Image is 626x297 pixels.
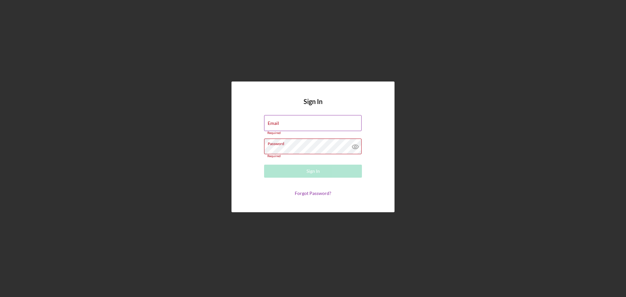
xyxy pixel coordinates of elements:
label: Password [268,139,362,146]
h4: Sign In [304,98,322,115]
div: Required [264,154,362,158]
a: Forgot Password? [295,190,331,196]
div: Required [264,131,362,135]
div: Sign In [306,165,320,178]
button: Sign In [264,165,362,178]
label: Email [268,121,279,126]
